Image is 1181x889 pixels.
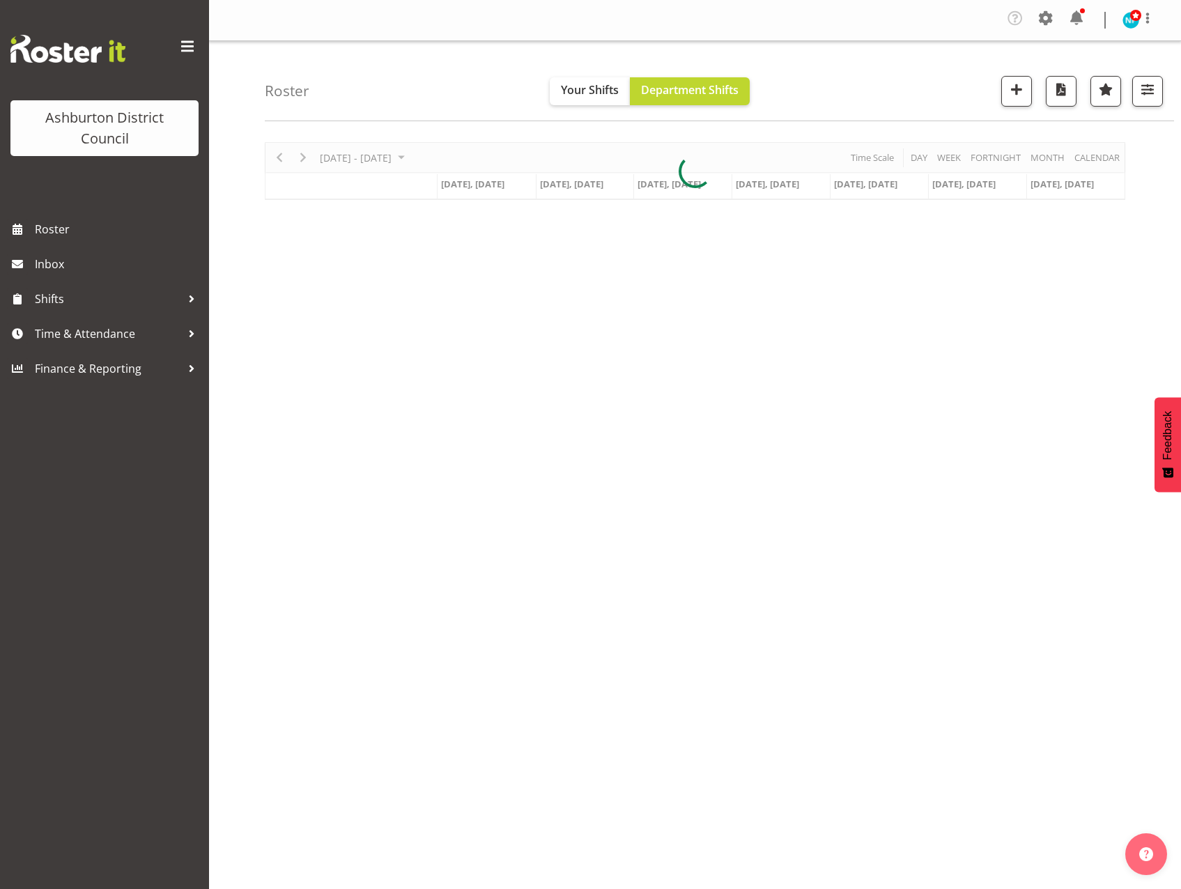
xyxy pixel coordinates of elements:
[35,288,181,309] span: Shifts
[641,82,739,98] span: Department Shifts
[1001,76,1032,107] button: Add a new shift
[35,219,202,240] span: Roster
[1139,847,1153,861] img: help-xxl-2.png
[10,35,125,63] img: Rosterit website logo
[550,77,630,105] button: Your Shifts
[35,358,181,379] span: Finance & Reporting
[35,254,202,275] span: Inbox
[265,83,309,99] h4: Roster
[1122,12,1139,29] img: nicky-farrell-tully10002.jpg
[630,77,750,105] button: Department Shifts
[1155,397,1181,492] button: Feedback - Show survey
[35,323,181,344] span: Time & Attendance
[1132,76,1163,107] button: Filter Shifts
[1090,76,1121,107] button: Highlight an important date within the roster.
[1161,411,1174,460] span: Feedback
[561,82,619,98] span: Your Shifts
[1046,76,1076,107] button: Download a PDF of the roster according to the set date range.
[24,107,185,149] div: Ashburton District Council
